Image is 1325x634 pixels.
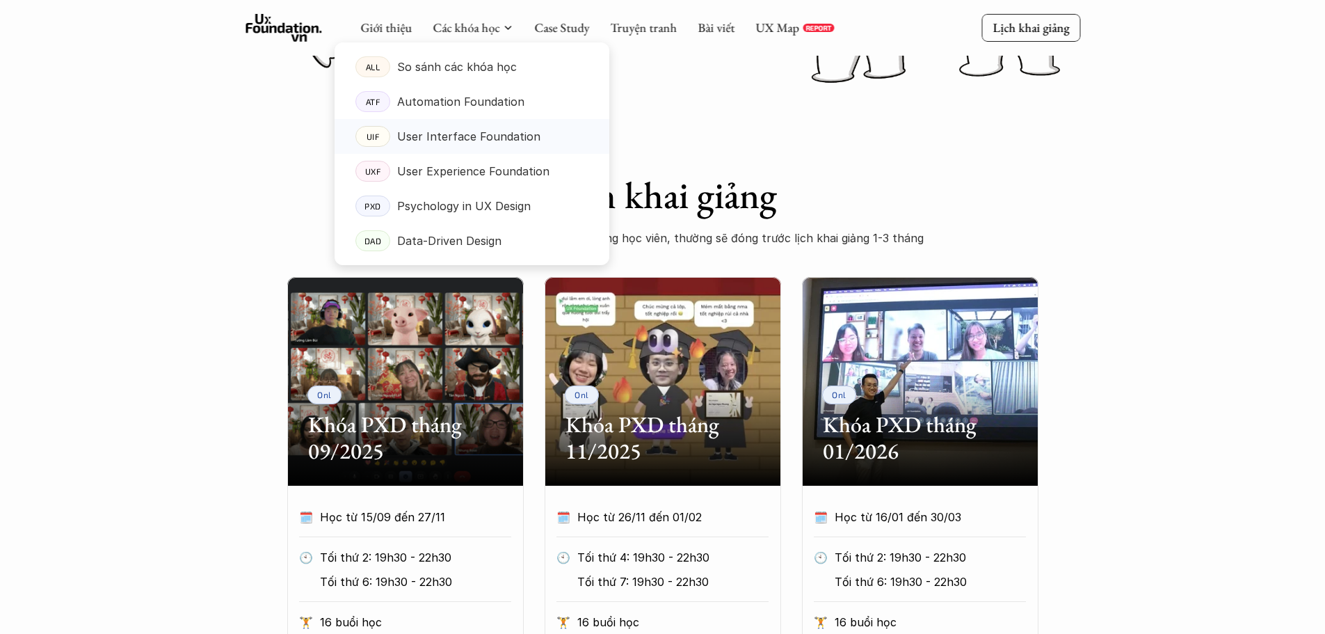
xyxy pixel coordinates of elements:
[397,56,517,77] p: So sánh các khóa học
[320,571,511,592] p: Tối thứ 6: 19h30 - 22h30
[320,547,511,568] p: Tối thứ 2: 19h30 - 22h30
[981,14,1080,41] a: Lịch khai giảng
[814,507,828,528] p: 🗓️
[993,19,1069,35] p: Lịch khai giảng
[814,612,828,633] p: 🏋️
[397,230,501,251] p: Data-Driven Design
[575,390,589,399] p: Onl
[308,411,503,465] h2: Khóa PXD tháng 09/2025
[366,132,379,141] p: UIF
[556,547,570,568] p: 🕙
[577,571,769,592] p: Tối thứ 7: 19h30 - 22h30
[433,19,499,35] a: Các khóa học
[577,507,743,528] p: Học từ 26/11 đến 01/02
[577,612,769,633] p: 16 buổi học
[335,84,609,119] a: ATFAutomation Foundation
[835,571,1026,592] p: Tối thứ 6: 19h30 - 22h30
[365,62,380,72] p: ALL
[317,390,332,399] p: Onl
[335,223,609,258] a: DADData-Driven Design
[335,189,609,223] a: PXDPsychology in UX Design
[320,507,485,528] p: Học từ 15/09 đến 27/11
[835,507,1000,528] p: Học từ 16/01 đến 30/03
[397,161,549,182] p: User Experience Foundation
[335,49,609,84] a: ALLSo sánh các khóa học
[534,19,589,35] a: Case Study
[320,612,511,633] p: 16 buổi học
[835,547,1026,568] p: Tối thứ 2: 19h30 - 22h30
[299,547,313,568] p: 🕙
[397,91,524,112] p: Automation Foundation
[385,173,941,218] h1: Lịch khai giảng
[835,612,1026,633] p: 16 buổi học
[577,547,769,568] p: Tối thứ 4: 19h30 - 22h30
[755,19,799,35] a: UX Map
[814,547,828,568] p: 🕙
[397,196,531,216] p: Psychology in UX Design
[565,411,760,465] h2: Khóa PXD tháng 11/2025
[299,507,313,528] p: 🗓️
[364,166,380,176] p: UXF
[360,19,412,35] a: Giới thiệu
[364,236,381,246] p: DAD
[805,24,831,32] p: REPORT
[803,24,834,32] a: REPORT
[335,119,609,154] a: UIFUser Interface Foundation
[698,19,734,35] a: Bài viết
[397,126,540,147] p: User Interface Foundation
[365,97,380,106] p: ATF
[556,507,570,528] p: 🗓️
[832,390,846,399] p: Onl
[335,154,609,189] a: UXFUser Experience Foundation
[364,201,381,211] p: PXD
[556,612,570,633] p: 🏋️
[610,19,677,35] a: Truyện tranh
[823,411,1018,465] h2: Khóa PXD tháng 01/2026
[299,612,313,633] p: 🏋️
[385,228,941,248] p: Các lớp sẽ đóng đăng ký khi đủ số lượng học viên, thường sẽ đóng trước lịch khai giảng 1-3 tháng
